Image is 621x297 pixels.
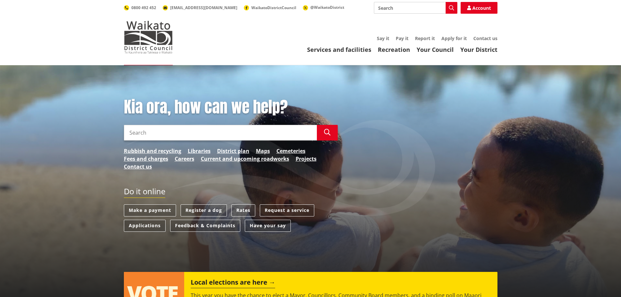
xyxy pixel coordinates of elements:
[131,5,156,10] span: 0800 492 452
[591,270,614,293] iframe: Messenger Launcher
[460,46,497,53] a: Your District
[124,163,152,171] a: Contact us
[245,220,291,232] a: Have your say
[124,155,168,163] a: Fees and charges
[296,155,317,163] a: Projects
[217,147,249,155] a: District plan
[244,5,296,10] a: WaikatoDistrictCouncil
[163,5,237,10] a: [EMAIL_ADDRESS][DOMAIN_NAME]
[231,204,255,216] a: Rates
[181,204,227,216] a: Register a dog
[124,125,317,141] input: Search input
[201,155,289,163] a: Current and upcoming roadworks
[124,147,181,155] a: Rubbish and recycling
[251,5,296,10] span: WaikatoDistrictCouncil
[303,5,344,10] a: @WaikatoDistrict
[461,2,497,14] a: Account
[256,147,270,155] a: Maps
[378,46,410,53] a: Recreation
[124,204,176,216] a: Make a payment
[124,5,156,10] a: 0800 492 452
[396,35,408,41] a: Pay it
[260,204,314,216] a: Request a service
[124,187,165,198] h2: Do it online
[124,98,338,117] h1: Kia ora, how can we help?
[415,35,435,41] a: Report it
[374,2,457,14] input: Search input
[377,35,389,41] a: Say it
[417,46,454,53] a: Your Council
[473,35,497,41] a: Contact us
[307,46,371,53] a: Services and facilities
[191,278,275,288] h2: Local elections are here
[441,35,467,41] a: Apply for it
[175,155,194,163] a: Careers
[310,5,344,10] span: @WaikatoDistrict
[170,220,240,232] a: Feedback & Complaints
[276,147,305,155] a: Cemeteries
[170,5,237,10] span: [EMAIL_ADDRESS][DOMAIN_NAME]
[124,220,166,232] a: Applications
[124,21,173,53] img: Waikato District Council - Te Kaunihera aa Takiwaa o Waikato
[188,147,211,155] a: Libraries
